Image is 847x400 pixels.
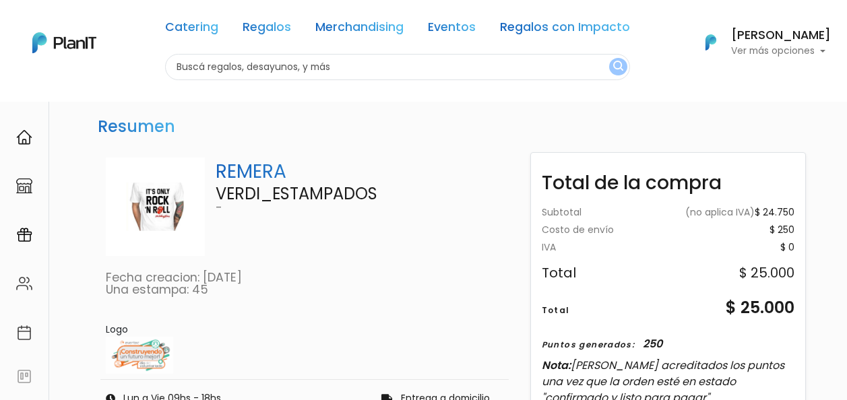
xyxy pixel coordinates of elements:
[16,178,32,194] img: marketplace-4ceaa7011d94191e9ded77b95e3339b90024bf715f7c57f8cf31f2d8c509eaba.svg
[780,243,794,253] div: $ 0
[542,266,576,279] div: Total
[428,22,476,38] a: Eventos
[731,30,831,42] h6: [PERSON_NAME]
[106,323,503,337] div: Logo
[106,272,503,284] p: Fecha creacion: [DATE]
[16,275,32,292] img: people-662611757002400ad9ed0e3c099ab2801c6687ba6c219adb57efc949bc21e19d.svg
[500,22,630,38] a: Regalos con Impacto
[165,54,630,80] input: Buscá regalos, desayunos, y más
[243,22,291,38] a: Regalos
[315,22,404,38] a: Merchandising
[542,304,570,316] div: Total
[16,129,32,145] img: home-e721727adea9d79c4d83392d1f703f7f8bce08238fde08b1acbfd93340b81755.svg
[216,186,503,202] p: VERDI_ESTAMPADOS
[542,226,614,235] div: Costo de envío
[216,202,503,214] p: -
[542,208,582,218] div: Subtotal
[613,61,623,73] img: search_button-432b6d5273f82d61273b3651a40e1bd1b912527efae98b1b7a1b2c0702e16a8d.svg
[16,227,32,243] img: campaigns-02234683943229c281be62815700db0a1741e53638e28bf9629b52c665b00959.svg
[106,337,173,374] img: logo_tshirt.png
[643,336,662,352] div: 250
[726,296,794,320] div: $ 25.000
[16,325,32,341] img: calendar-87d922413cdce8b2cf7b7f5f62616a5cf9e4887200fb71536465627b3292af00.svg
[688,25,831,60] button: PlanIt Logo [PERSON_NAME] Ver más opciones
[32,32,96,53] img: PlanIt Logo
[685,208,794,218] div: $ 24.750
[165,22,218,38] a: Catering
[542,339,635,351] div: Puntos generados:
[685,205,755,219] span: (no aplica IVA)
[731,46,831,56] p: Ver más opciones
[216,158,503,186] p: REMERA
[16,368,32,385] img: feedback-78b5a0c8f98aac82b08bfc38622c3050aee476f2c9584af64705fc4e61158814.svg
[696,28,726,57] img: PlanIt Logo
[92,112,181,142] h3: Resumen
[739,266,794,279] div: $ 25.000
[770,226,794,235] div: $ 250
[531,158,806,197] div: Total de la compra
[542,243,556,253] div: IVA
[106,158,205,256] img: Captura_de_pantalla_2023-03-27_142000.jpg
[106,281,208,298] a: Una estampa: 45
